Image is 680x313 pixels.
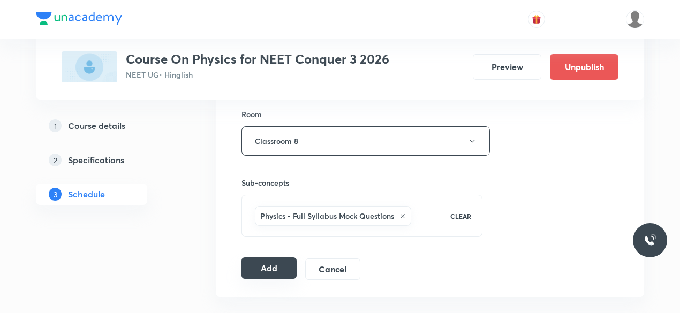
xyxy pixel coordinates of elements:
[126,69,389,80] p: NEET UG • Hinglish
[36,149,182,171] a: 2Specifications
[49,188,62,201] p: 3
[126,51,389,67] h3: Course On Physics for NEET Conquer 3 2026
[49,119,62,132] p: 1
[450,211,471,221] p: CLEAR
[241,109,262,120] h6: Room
[473,54,541,80] button: Preview
[241,257,297,279] button: Add
[68,188,105,201] h5: Schedule
[36,115,182,136] a: 1Course details
[644,234,656,247] img: ttu
[550,54,618,80] button: Unpublish
[68,154,124,166] h5: Specifications
[68,119,125,132] h5: Course details
[62,51,117,82] img: FC7F2202-3187-47F6-9FAA-B2FB32683F06_plus.png
[305,258,360,280] button: Cancel
[260,210,394,222] h6: Physics - Full Syllabus Mock Questions
[532,14,541,24] img: avatar
[241,126,490,156] button: Classroom 8
[36,12,122,27] a: Company Logo
[36,12,122,25] img: Company Logo
[626,10,644,28] img: Dinesh Kumar
[528,11,545,28] button: avatar
[49,154,62,166] p: 2
[241,177,482,188] h6: Sub-concepts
